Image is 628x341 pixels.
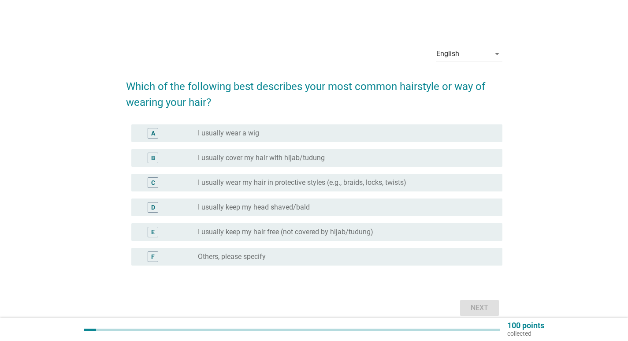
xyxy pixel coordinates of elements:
[198,154,325,162] label: I usually cover my hair with hijab/tudung
[198,129,259,138] label: I usually wear a wig
[492,49,502,59] i: arrow_drop_down
[151,228,155,237] div: E
[151,252,155,262] div: F
[507,330,544,337] p: collected
[126,70,502,110] h2: Which of the following best describes your most common hairstyle or way of wearing your hair?
[198,252,266,261] label: Others, please specify
[198,178,406,187] label: I usually wear my hair in protective styles (e.g., braids, locks, twists)
[198,228,373,236] label: I usually keep my hair free (not covered by hijab/tudung)
[151,178,155,187] div: C
[507,322,544,330] p: 100 points
[436,50,459,58] div: English
[198,203,310,212] label: I usually keep my head shaved/bald
[151,129,155,138] div: A
[151,154,155,163] div: B
[151,203,155,212] div: D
